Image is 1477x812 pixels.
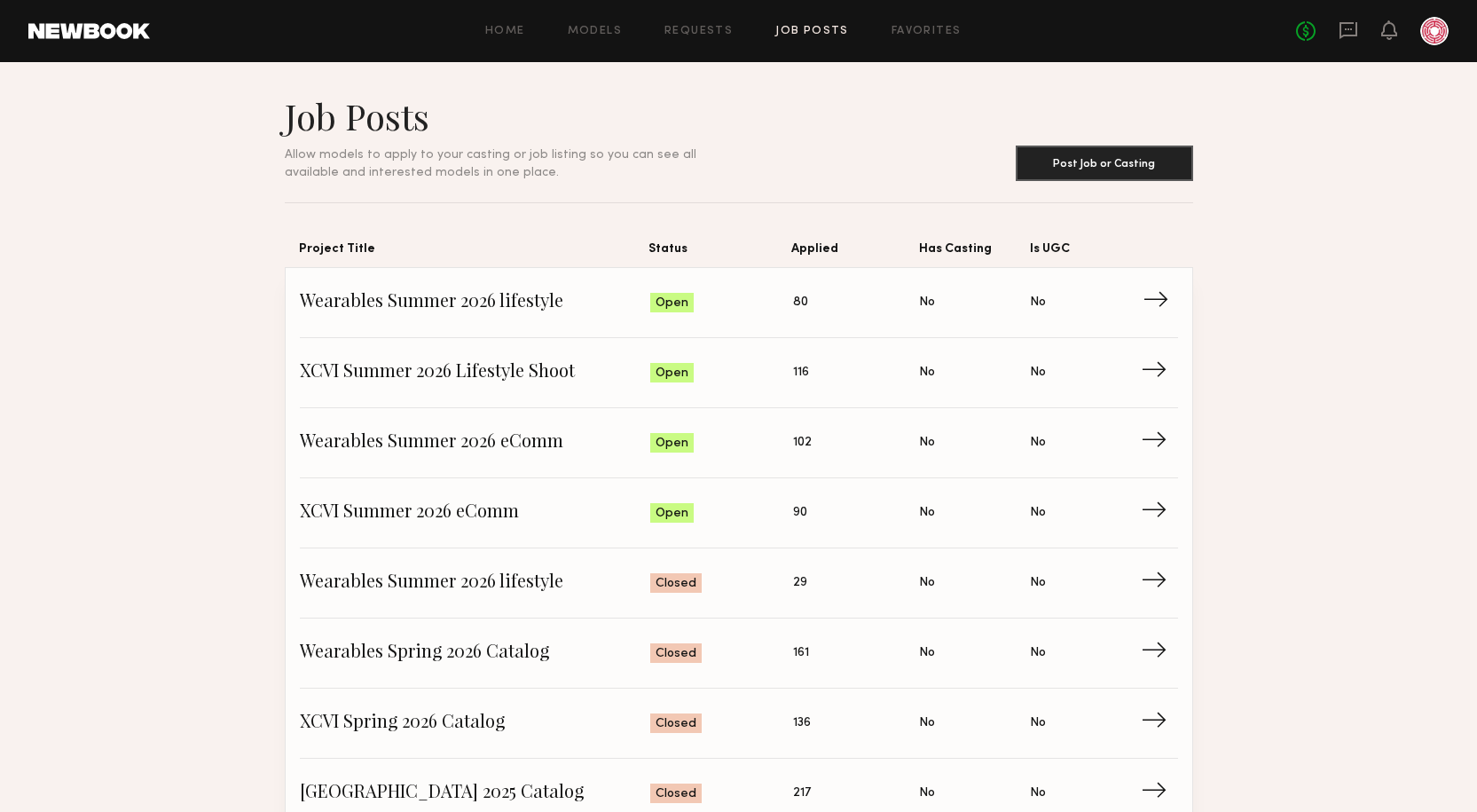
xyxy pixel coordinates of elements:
[775,26,849,37] a: Job Posts
[1143,289,1179,316] span: →
[300,268,1178,338] a: Wearables Summer 2026 lifestyleOpen80NoNo→
[919,643,935,663] span: No
[285,94,739,138] h1: Job Posts
[300,570,651,596] span: Wearables Summer 2026 lifestyle
[300,640,651,666] span: Wearables Spring 2026 Catalog
[793,363,809,382] span: 116
[892,26,962,37] a: Favorites
[656,715,696,733] span: Closed
[300,689,1178,759] a: XCVI Spring 2026 CatalogClosed136NoNo→
[1141,780,1177,807] span: →
[1030,503,1046,523] span: No
[300,710,651,737] span: XCVI Spring 2026 Catalog
[1030,713,1046,733] span: No
[919,503,935,523] span: No
[656,295,688,312] span: Open
[793,784,811,803] span: 217
[300,780,651,807] span: [GEOGRAPHIC_DATA] 2025 Catalog
[1030,643,1046,663] span: No
[299,239,649,267] span: Project Title
[300,430,651,456] span: Wearables Summer 2026 eComm
[919,293,935,312] span: No
[300,500,651,526] span: XCVI Summer 2026 eComm
[300,289,651,316] span: Wearables Summer 2026 lifestyle
[485,26,525,37] a: Home
[300,359,651,386] span: XCVI Summer 2026 Lifestyle Shoot
[919,239,1031,267] span: Has Casting
[1030,293,1046,312] span: No
[656,785,696,803] span: Closed
[793,293,808,312] span: 80
[285,149,696,178] span: Allow models to apply to your casting or job listing so you can see all available and interested ...
[648,239,791,267] span: Status
[656,435,688,453] span: Open
[656,575,696,593] span: Closed
[1016,146,1193,181] button: Post Job or Casting
[1141,710,1177,737] span: →
[919,363,935,382] span: No
[300,548,1178,619] a: Wearables Summer 2026 lifestyleClosed29NoNo→
[1141,500,1177,526] span: →
[300,338,1178,408] a: XCVI Summer 2026 Lifestyle ShootOpen116NoNo→
[791,239,918,267] span: Applied
[919,433,935,453] span: No
[300,408,1178,478] a: Wearables Summer 2026 eCommOpen102NoNo→
[1030,433,1046,453] span: No
[1141,430,1177,456] span: →
[568,26,622,37] a: Models
[1141,640,1177,666] span: →
[1030,239,1142,267] span: Is UGC
[1141,570,1177,596] span: →
[656,505,688,523] span: Open
[919,573,935,593] span: No
[793,643,809,663] span: 161
[793,713,811,733] span: 136
[793,573,807,593] span: 29
[1141,359,1177,386] span: →
[1030,573,1046,593] span: No
[656,645,696,663] span: Closed
[793,433,812,453] span: 102
[919,784,935,803] span: No
[1030,784,1046,803] span: No
[300,619,1178,689] a: Wearables Spring 2026 CatalogClosed161NoNo→
[1030,363,1046,382] span: No
[656,365,688,382] span: Open
[793,503,807,523] span: 90
[664,26,733,37] a: Requests
[300,478,1178,548] a: XCVI Summer 2026 eCommOpen90NoNo→
[919,713,935,733] span: No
